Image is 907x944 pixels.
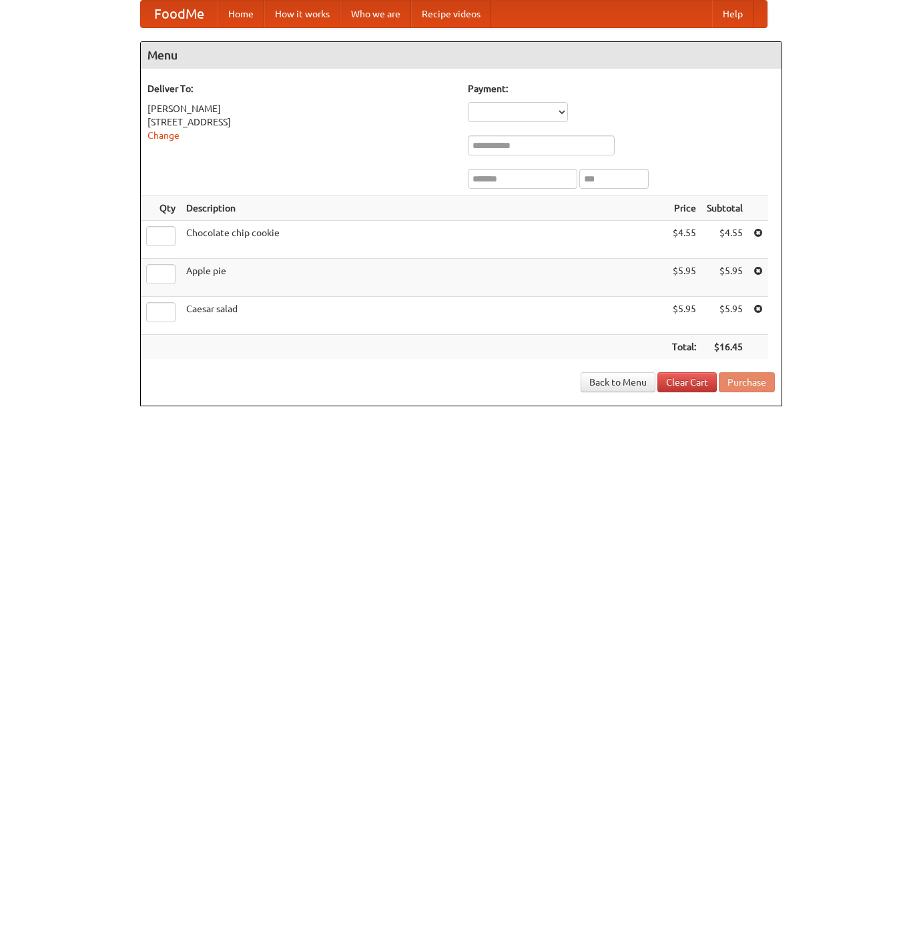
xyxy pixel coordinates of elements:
[181,297,667,335] td: Caesar salad
[701,221,748,259] td: $4.55
[218,1,264,27] a: Home
[340,1,411,27] a: Who we are
[667,221,701,259] td: $4.55
[667,196,701,221] th: Price
[719,372,775,392] button: Purchase
[701,297,748,335] td: $5.95
[141,196,181,221] th: Qty
[181,221,667,259] td: Chocolate chip cookie
[581,372,655,392] a: Back to Menu
[147,82,455,95] h5: Deliver To:
[667,259,701,297] td: $5.95
[147,130,180,141] a: Change
[141,1,218,27] a: FoodMe
[667,297,701,335] td: $5.95
[712,1,753,27] a: Help
[468,82,775,95] h5: Payment:
[147,102,455,115] div: [PERSON_NAME]
[701,259,748,297] td: $5.95
[667,335,701,360] th: Total:
[181,259,667,297] td: Apple pie
[264,1,340,27] a: How it works
[141,42,782,69] h4: Menu
[181,196,667,221] th: Description
[701,335,748,360] th: $16.45
[657,372,717,392] a: Clear Cart
[701,196,748,221] th: Subtotal
[147,115,455,129] div: [STREET_ADDRESS]
[411,1,491,27] a: Recipe videos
